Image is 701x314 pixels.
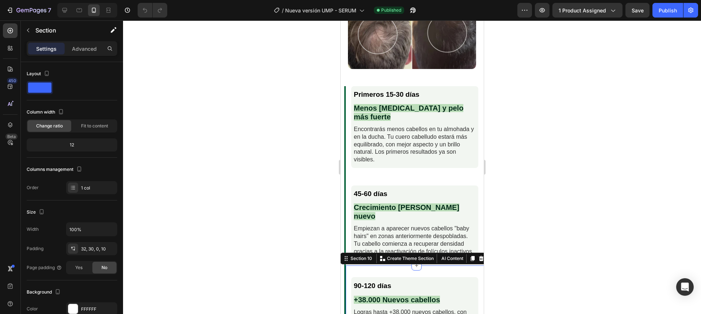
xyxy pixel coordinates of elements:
[27,69,51,79] div: Layout
[98,234,124,242] button: AI Content
[81,185,115,191] div: 1 col
[27,306,38,312] div: Color
[27,287,62,297] div: Background
[36,123,63,129] span: Change ratio
[72,45,97,53] p: Advanced
[35,26,95,35] p: Section
[659,7,677,14] div: Publish
[632,7,644,14] span: Save
[81,123,108,129] span: Fit to content
[81,306,115,313] div: FFFFFF
[36,45,57,53] p: Settings
[652,3,683,18] button: Publish
[27,245,43,252] div: Padding
[5,134,18,139] div: Beta
[27,264,62,271] div: Page padding
[3,3,54,18] button: 7
[138,3,167,18] div: Undo/Redo
[27,184,39,191] div: Order
[101,264,107,271] span: No
[46,235,93,241] p: Create Theme Section
[27,107,65,117] div: Column width
[8,235,33,241] div: Section 10
[81,246,115,252] div: 32, 30, 0, 10
[282,7,284,14] span: /
[341,20,484,314] iframe: Design area
[559,7,606,14] span: 1 product assigned
[381,7,401,14] span: Published
[48,6,51,15] p: 7
[676,278,694,296] div: Open Intercom Messenger
[27,207,46,217] div: Size
[28,140,116,150] div: 12
[7,78,18,84] div: 450
[27,226,39,233] div: Width
[552,3,623,18] button: 1 product assigned
[66,223,117,236] input: Auto
[27,165,84,175] div: Columns management
[625,3,650,18] button: Save
[75,264,83,271] span: Yes
[285,7,356,14] span: Nueva versión UMP - SERUM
